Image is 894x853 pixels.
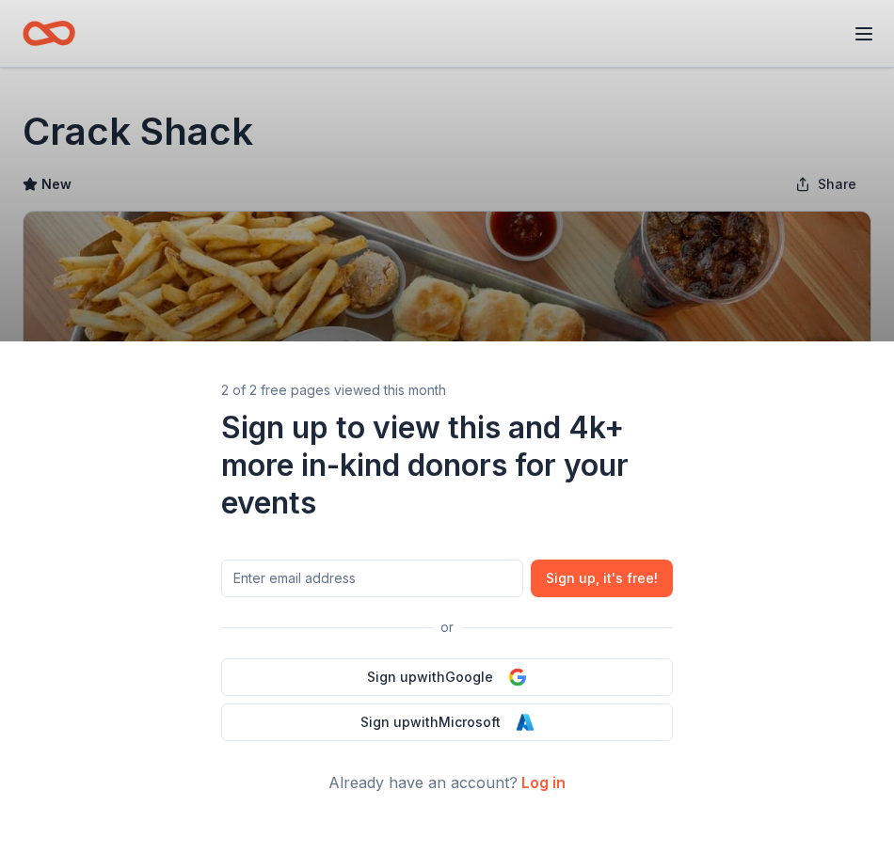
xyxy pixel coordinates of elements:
[516,713,535,732] img: Microsoft Logo
[221,703,673,741] button: Sign upwithMicrosoft
[596,567,658,590] span: , it ' s free!
[328,773,518,792] span: Already have an account?
[221,379,673,402] div: 2 of 2 free pages viewed this month
[221,658,673,696] button: Sign upwithGoogle
[221,560,523,597] input: Enter email address
[221,409,673,522] div: Sign up to view this and 4k+ more in-kind donors for your events
[433,616,461,639] span: or
[508,668,527,687] img: Google Logo
[521,773,566,792] a: Log in
[531,560,673,597] button: Sign up, it's free!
